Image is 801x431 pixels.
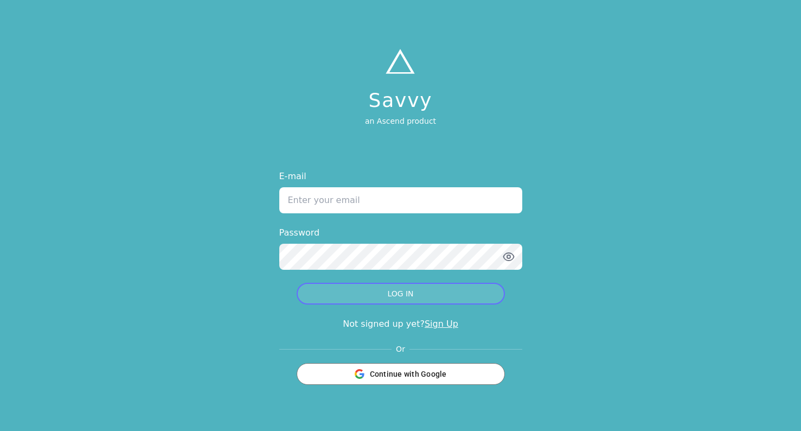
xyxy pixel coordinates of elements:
[297,363,505,385] button: Continue with Google
[365,90,436,111] h1: Savvy
[279,187,522,213] input: Enter your email
[392,344,409,354] span: Or
[343,319,425,329] span: Not signed up yet?
[370,369,447,379] span: Continue with Google
[297,283,505,305] button: LOG IN
[279,170,522,183] label: E-mail
[425,319,458,329] a: Sign Up
[279,226,522,239] label: Password
[365,116,436,126] p: an Ascend product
